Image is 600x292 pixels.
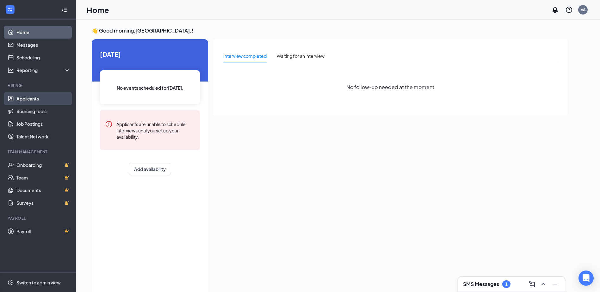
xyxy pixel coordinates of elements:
[16,279,61,286] div: Switch to admin view
[16,184,71,197] a: DocumentsCrown
[129,163,171,175] button: Add availability
[527,279,537,289] button: ComposeMessage
[116,120,195,140] div: Applicants are unable to schedule interviews until you set up your availability.
[528,280,536,288] svg: ComposeMessage
[8,279,14,286] svg: Settings
[8,67,14,73] svg: Analysis
[16,51,71,64] a: Scheduling
[538,279,548,289] button: ChevronUp
[540,280,547,288] svg: ChevronUp
[277,52,325,59] div: Waiting for an interview
[550,279,560,289] button: Minimize
[463,281,499,288] h3: SMS Messages
[8,83,69,88] div: Hiring
[92,27,567,34] h3: 👋 Good morning, [GEOGRAPHIC_DATA]. !
[16,39,71,51] a: Messages
[8,149,69,155] div: Team Management
[16,159,71,171] a: OnboardingCrown
[16,197,71,209] a: SurveysCrown
[7,6,13,13] svg: WorkstreamLogo
[16,225,71,238] a: PayrollCrown
[223,52,267,59] div: Interview completed
[346,83,434,91] span: No follow-up needed at the moment
[100,49,200,59] span: [DATE]
[551,280,559,288] svg: Minimize
[565,6,573,14] svg: QuestionInfo
[16,171,71,184] a: TeamCrown
[581,7,585,12] div: VA
[16,67,71,73] div: Reporting
[505,282,508,287] div: 1
[8,216,69,221] div: Payroll
[87,4,109,15] h1: Home
[61,7,67,13] svg: Collapse
[16,105,71,118] a: Sourcing Tools
[16,92,71,105] a: Applicants
[117,84,183,91] span: No events scheduled for [DATE] .
[105,120,113,128] svg: Error
[16,118,71,130] a: Job Postings
[16,26,71,39] a: Home
[551,6,559,14] svg: Notifications
[16,130,71,143] a: Talent Network
[578,271,594,286] div: Open Intercom Messenger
